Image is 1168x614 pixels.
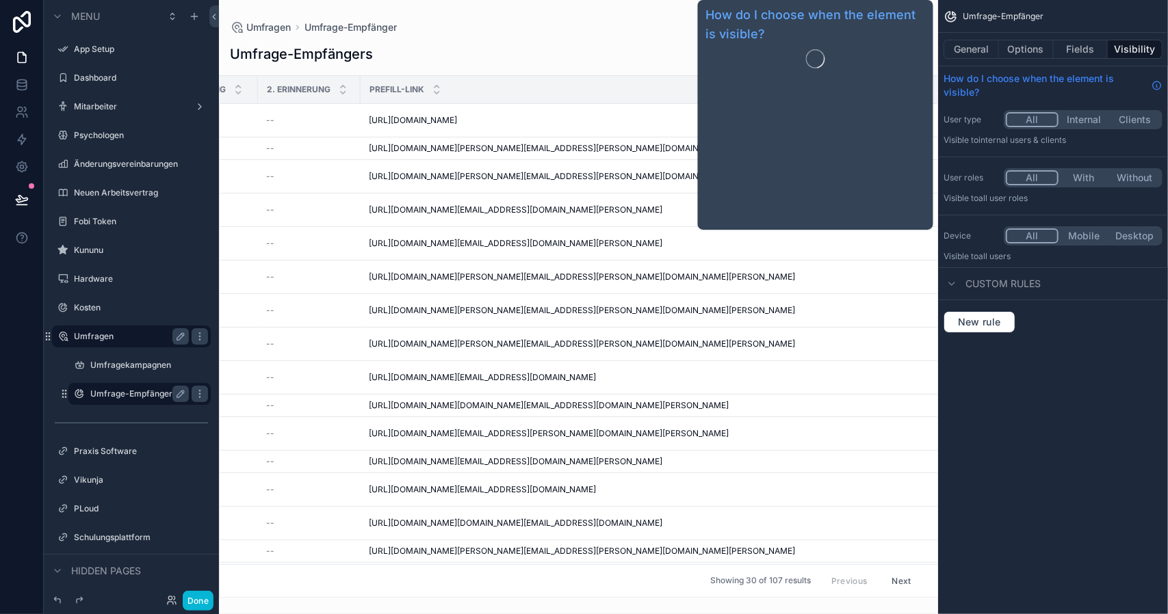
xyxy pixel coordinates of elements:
span: -- [266,238,274,249]
a: -- [266,238,352,249]
label: Umfrage-Empfänger [90,388,183,399]
label: Praxis Software [74,446,208,457]
label: Kosten [74,302,208,313]
span: -- [266,115,274,126]
label: User type [944,114,998,125]
a: -- [266,338,352,349]
span: New rule [952,316,1007,328]
a: [URL][DOMAIN_NAME][EMAIL_ADDRESS][DOMAIN_NAME][PERSON_NAME] [369,238,1023,249]
span: Prefill-Link [369,84,424,95]
a: -- [266,271,352,282]
a: [URL][DOMAIN_NAME][EMAIL_ADDRESS][DOMAIN_NAME][PERSON_NAME] [369,204,1023,215]
a: [URL][DOMAIN_NAME][EMAIL_ADDRESS][DOMAIN_NAME] [369,372,1023,383]
label: Vikunja [74,475,208,485]
button: Internal [1059,112,1110,127]
span: [URL][DOMAIN_NAME][DOMAIN_NAME][EMAIL_ADDRESS][DOMAIN_NAME] [369,518,662,529]
span: -- [266,484,274,495]
a: [URL][DOMAIN_NAME][PERSON_NAME][EMAIL_ADDRESS][PERSON_NAME][DOMAIN_NAME][PERSON_NAME] [369,271,1023,282]
span: All user roles [978,193,1028,203]
label: Neuen Arbeitsvertrag [74,187,208,198]
p: Visible to [944,251,1163,262]
button: General [944,40,999,59]
a: How do I choose when the element is visible? [944,72,1163,99]
a: [URL][DOMAIN_NAME][EMAIL_ADDRESS][DOMAIN_NAME][PERSON_NAME] [369,456,1023,467]
button: With [1059,170,1110,185]
a: Hardware [74,273,208,284]
button: Desktop [1109,228,1160,243]
span: How do I choose when the element is visible? [944,72,1146,99]
span: [URL][DOMAIN_NAME] [369,115,457,126]
a: How do I choose when the element is visible? [706,5,925,44]
a: -- [266,143,352,154]
a: [URL][DOMAIN_NAME][EMAIL_ADDRESS][DOMAIN_NAME] [369,484,1023,495]
a: [URL][DOMAIN_NAME][PERSON_NAME][EMAIL_ADDRESS][PERSON_NAME][DOMAIN_NAME][PERSON_NAME] [369,338,1023,349]
a: Umfrage-Empfänger [304,21,397,34]
span: [URL][DOMAIN_NAME][DOMAIN_NAME][EMAIL_ADDRESS][DOMAIN_NAME][PERSON_NAME] [369,400,729,411]
a: [URL][DOMAIN_NAME][DOMAIN_NAME][EMAIL_ADDRESS][DOMAIN_NAME] [369,518,1023,529]
button: Options [999,40,1054,59]
a: [URL][DOMAIN_NAME][PERSON_NAME][EMAIL_ADDRESS][PERSON_NAME][DOMAIN_NAME] [369,171,1023,182]
button: All [1006,170,1059,185]
span: [URL][DOMAIN_NAME][EMAIL_ADDRESS][DOMAIN_NAME][PERSON_NAME] [369,238,662,249]
span: [URL][DOMAIN_NAME][EMAIL_ADDRESS][DOMAIN_NAME][PERSON_NAME] [369,204,662,215]
label: PLoud [74,503,208,514]
span: -- [266,428,274,439]
span: -- [266,305,274,316]
a: [URL][DOMAIN_NAME][EMAIL_ADDRESS][PERSON_NAME][DOMAIN_NAME][PERSON_NAME] [369,428,1023,439]
button: All [1006,112,1059,127]
label: Umfragen [74,331,183,342]
a: -- [266,305,352,316]
span: [URL][DOMAIN_NAME][PERSON_NAME][EMAIL_ADDRESS][PERSON_NAME][DOMAIN_NAME][PERSON_NAME] [369,338,795,349]
a: -- [266,171,352,182]
span: [URL][DOMAIN_NAME][PERSON_NAME][EMAIL_ADDRESS][PERSON_NAME][DOMAIN_NAME][PERSON_NAME] [369,546,795,557]
span: -- [266,456,274,467]
span: -- [266,271,274,282]
p: Visible to [944,135,1163,146]
button: Next [883,570,921,591]
a: Änderungsvereinbarungen [74,159,208,170]
span: [URL][DOMAIN_NAME][PERSON_NAME][EMAIL_ADDRESS][PERSON_NAME][DOMAIN_NAME][PERSON_NAME] [369,271,795,282]
button: All [1006,228,1059,243]
a: [URL][DOMAIN_NAME] [369,115,1023,126]
button: Done [183,591,213,611]
h1: Umfrage-Empfängers [230,44,373,64]
label: Device [944,230,998,241]
a: -- [266,400,352,411]
span: -- [266,400,274,411]
span: Showing 30 of 107 results [710,576,811,587]
label: Schulungsplattform [74,532,208,543]
span: [URL][DOMAIN_NAME][PERSON_NAME][EMAIL_ADDRESS][PERSON_NAME][DOMAIN_NAME][PERSON_NAME] [369,305,795,316]
span: [URL][DOMAIN_NAME][EMAIL_ADDRESS][DOMAIN_NAME] [369,372,596,383]
label: Kununu [74,245,208,256]
span: Umfragen [246,21,291,34]
iframe: Guide [706,74,925,224]
span: Umfrage-Empfänger [963,11,1043,22]
span: -- [266,546,274,557]
a: -- [266,372,352,383]
a: Umfragekampagnen [90,360,208,371]
a: [URL][DOMAIN_NAME][PERSON_NAME][EMAIL_ADDRESS][PERSON_NAME][DOMAIN_NAME][PERSON_NAME] [369,143,1023,154]
span: all users [978,251,1011,261]
a: Umfragen [230,21,291,34]
span: 2. Erinnerung [267,84,330,95]
button: Mobile [1059,228,1110,243]
a: -- [266,518,352,529]
a: -- [266,456,352,467]
a: [URL][DOMAIN_NAME][PERSON_NAME][EMAIL_ADDRESS][PERSON_NAME][DOMAIN_NAME][PERSON_NAME] [369,305,1023,316]
a: Fobi Token [74,216,208,227]
span: -- [266,143,274,154]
